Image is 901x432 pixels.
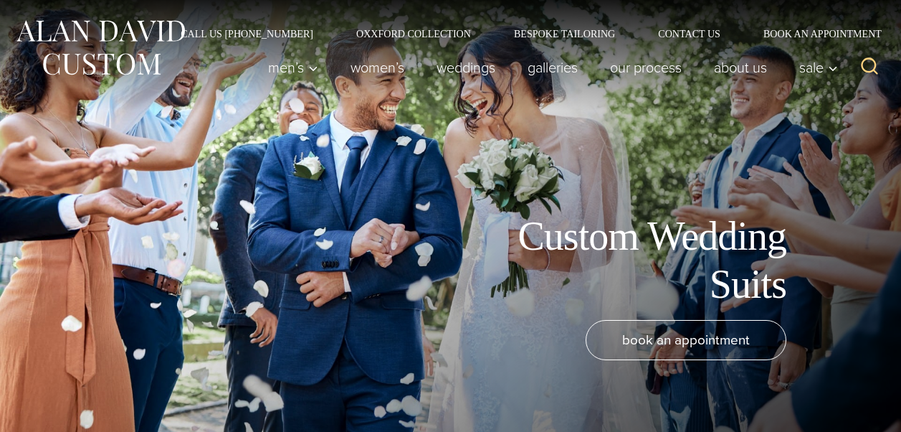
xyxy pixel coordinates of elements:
[14,16,186,80] img: Alan David Custom
[492,29,637,39] a: Bespoke Tailoring
[159,29,887,39] nav: Secondary Navigation
[799,60,838,75] span: Sale
[252,53,846,82] nav: Primary Navigation
[512,53,594,82] a: Galleries
[586,320,786,360] a: book an appointment
[742,29,887,39] a: Book an Appointment
[268,60,318,75] span: Men’s
[622,329,750,350] span: book an appointment
[421,53,512,82] a: weddings
[335,53,421,82] a: Women’s
[464,212,786,309] h1: Custom Wedding Suits
[852,50,887,85] button: View Search Form
[698,53,783,82] a: About Us
[159,29,335,39] a: Call Us [PHONE_NUMBER]
[594,53,698,82] a: Our Process
[335,29,492,39] a: Oxxford Collection
[637,29,742,39] a: Contact Us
